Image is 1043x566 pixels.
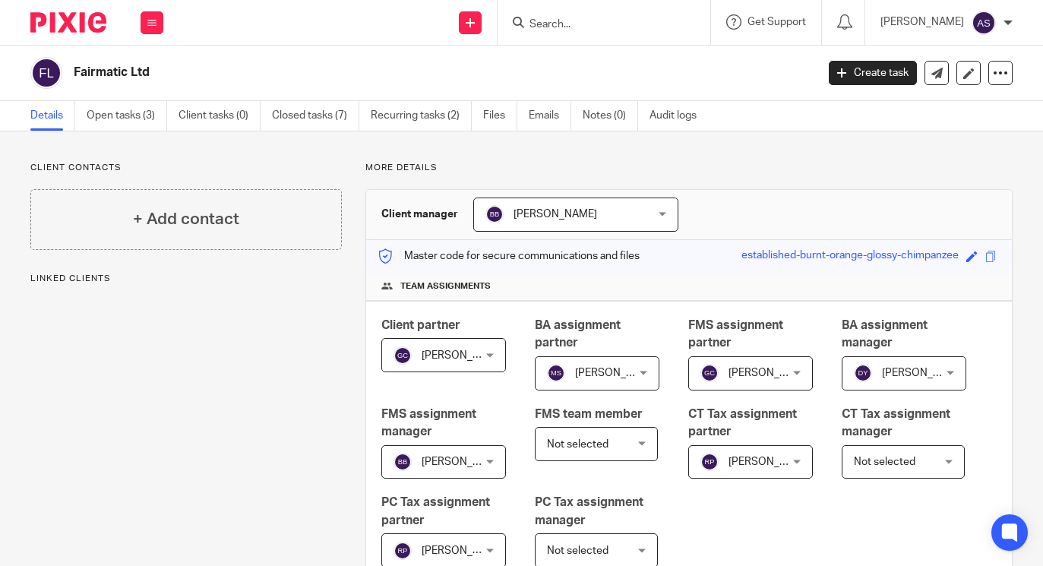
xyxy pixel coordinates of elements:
[381,207,458,222] h3: Client manager
[371,101,472,131] a: Recurring tasks (2)
[422,350,505,361] span: [PERSON_NAME]
[30,162,342,174] p: Client contacts
[880,14,964,30] p: [PERSON_NAME]
[688,408,797,438] span: CT Tax assignment partner
[272,101,359,131] a: Closed tasks (7)
[854,457,915,467] span: Not selected
[393,346,412,365] img: svg%3E
[547,545,608,556] span: Not selected
[700,364,719,382] img: svg%3E
[365,162,1013,174] p: More details
[650,101,708,131] a: Audit logs
[87,101,167,131] a: Open tasks (3)
[485,205,504,223] img: svg%3E
[179,101,261,131] a: Client tasks (0)
[842,319,928,349] span: BA assignment manager
[393,542,412,560] img: svg%3E
[422,545,505,556] span: [PERSON_NAME]
[729,368,812,378] span: [PERSON_NAME]
[700,453,719,471] img: svg%3E
[381,408,476,438] span: FMS assignment manager
[400,280,491,292] span: Team assignments
[688,319,783,349] span: FMS assignment partner
[74,65,659,81] h2: Fairmatic Ltd
[575,368,659,378] span: [PERSON_NAME]
[30,12,106,33] img: Pixie
[514,209,597,220] span: [PERSON_NAME]
[741,248,959,265] div: established-burnt-orange-glossy-chimpanzee
[829,61,917,85] a: Create task
[747,17,806,27] span: Get Support
[535,319,621,349] span: BA assignment partner
[422,457,505,467] span: [PERSON_NAME]
[378,248,640,264] p: Master code for secure communications and files
[547,364,565,382] img: svg%3E
[133,207,239,231] h4: + Add contact
[854,364,872,382] img: svg%3E
[842,408,950,438] span: CT Tax assignment manager
[529,101,571,131] a: Emails
[583,101,638,131] a: Notes (0)
[729,457,812,467] span: [PERSON_NAME]
[381,496,490,526] span: PC Tax assignment partner
[30,273,342,285] p: Linked clients
[381,319,460,331] span: Client partner
[483,101,517,131] a: Files
[547,439,608,450] span: Not selected
[882,368,966,378] span: [PERSON_NAME]
[972,11,996,35] img: svg%3E
[30,101,75,131] a: Details
[535,408,643,420] span: FMS team member
[30,57,62,89] img: svg%3E
[528,18,665,32] input: Search
[535,496,643,526] span: PC Tax assignment manager
[393,453,412,471] img: svg%3E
